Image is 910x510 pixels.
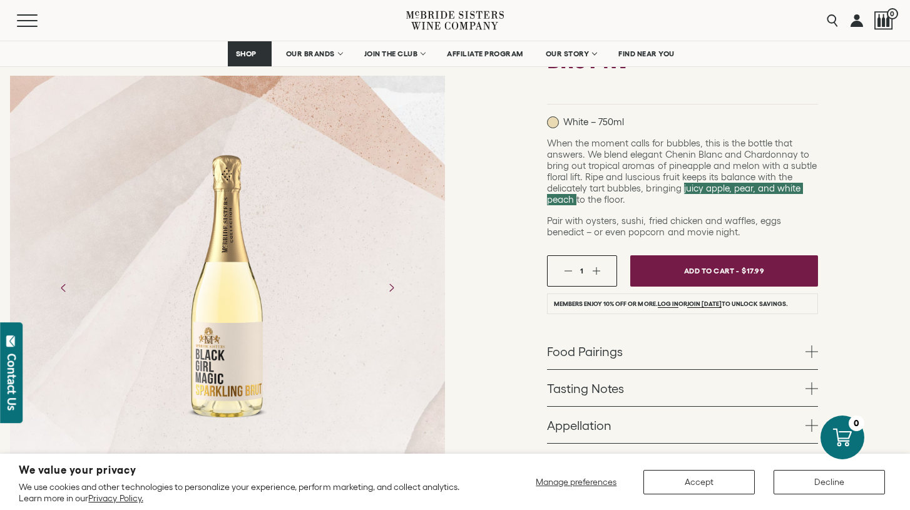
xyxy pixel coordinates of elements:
[546,49,590,58] span: OUR STORY
[538,41,605,66] a: OUR STORY
[742,262,764,280] span: $17.99
[887,8,898,19] span: 0
[228,41,272,66] a: SHOP
[547,407,818,443] a: Appellation
[849,416,864,431] div: 0
[774,470,885,494] button: Decline
[88,493,143,503] a: Privacy Policy.
[6,354,18,411] div: Contact Us
[528,470,625,494] button: Manage preferences
[236,49,257,58] span: SHOP
[630,255,818,287] button: Add To Cart - $17.99
[547,370,818,406] a: Tasting Notes
[547,215,818,238] p: Pair with oysters, sushi, fried chicken and waffles, eggs benedict – or even popcorn and movie ni...
[17,14,62,27] button: Mobile Menu Trigger
[19,465,484,476] h2: We value your privacy
[19,481,484,504] p: We use cookies and other technologies to personalize your experience, perform marketing, and coll...
[547,138,818,205] p: When the moment calls for bubbles, this is the bottle that answers. We blend elegant Chenin Blanc...
[643,470,755,494] button: Accept
[278,41,350,66] a: OUR BRANDS
[687,300,722,308] a: join [DATE]
[547,116,624,128] p: White – 750ml
[610,41,683,66] a: FIND NEAR YOU
[447,49,523,58] span: AFFILIATE PROGRAM
[356,41,433,66] a: JOIN THE CLUB
[48,272,80,304] button: Previous
[658,300,678,308] a: Log in
[580,267,583,275] span: 1
[547,293,818,314] li: Members enjoy 10% off or more. or to unlock savings.
[439,41,531,66] a: AFFILIATE PROGRAM
[547,333,818,369] a: Food Pairings
[684,262,739,280] span: Add To Cart -
[536,477,616,487] span: Manage preferences
[364,49,418,58] span: JOIN THE CLUB
[618,49,675,58] span: FIND NEAR YOU
[375,272,407,304] button: Next
[286,49,335,58] span: OUR BRANDS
